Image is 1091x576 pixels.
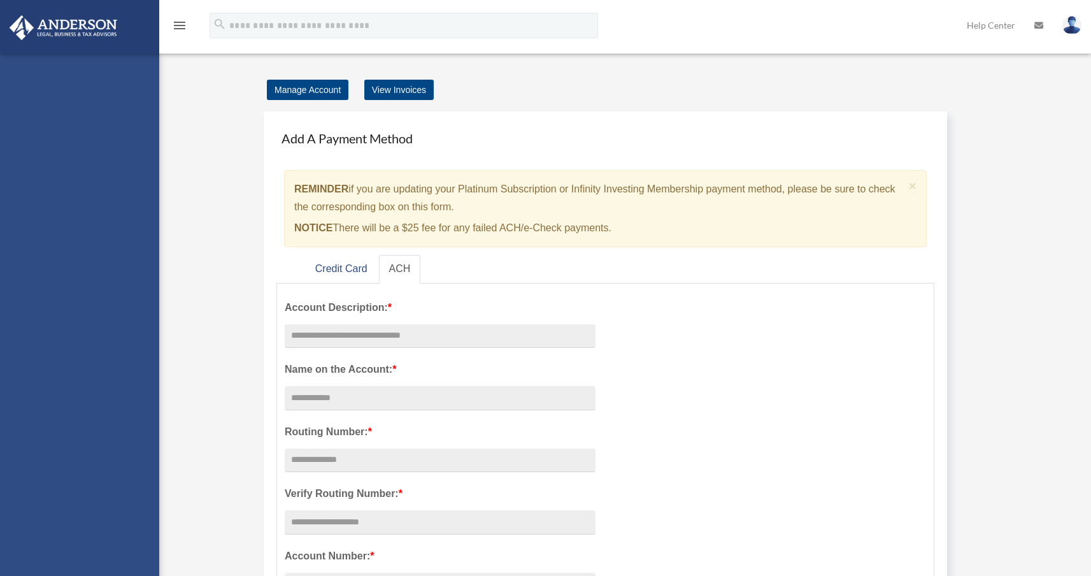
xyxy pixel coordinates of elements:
h4: Add A Payment Method [276,124,934,152]
button: Close [909,179,917,192]
img: User Pic [1062,16,1081,34]
div: if you are updating your Platinum Subscription or Infinity Investing Membership payment method, p... [284,170,927,247]
a: Manage Account [267,80,348,100]
a: View Invoices [364,80,434,100]
span: × [909,178,917,193]
a: ACH [379,255,421,284]
label: Name on the Account: [285,361,595,378]
i: menu [172,18,187,33]
label: Account Description: [285,299,595,317]
label: Account Number: [285,547,595,565]
i: search [213,17,227,31]
p: There will be a $25 fee for any failed ACH/e-Check payments. [294,219,904,237]
label: Routing Number: [285,423,595,441]
strong: NOTICE [294,222,332,233]
a: menu [172,22,187,33]
strong: REMINDER [294,184,348,194]
img: Anderson Advisors Platinum Portal [6,15,121,40]
a: Credit Card [305,255,378,284]
label: Verify Routing Number: [285,485,595,503]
